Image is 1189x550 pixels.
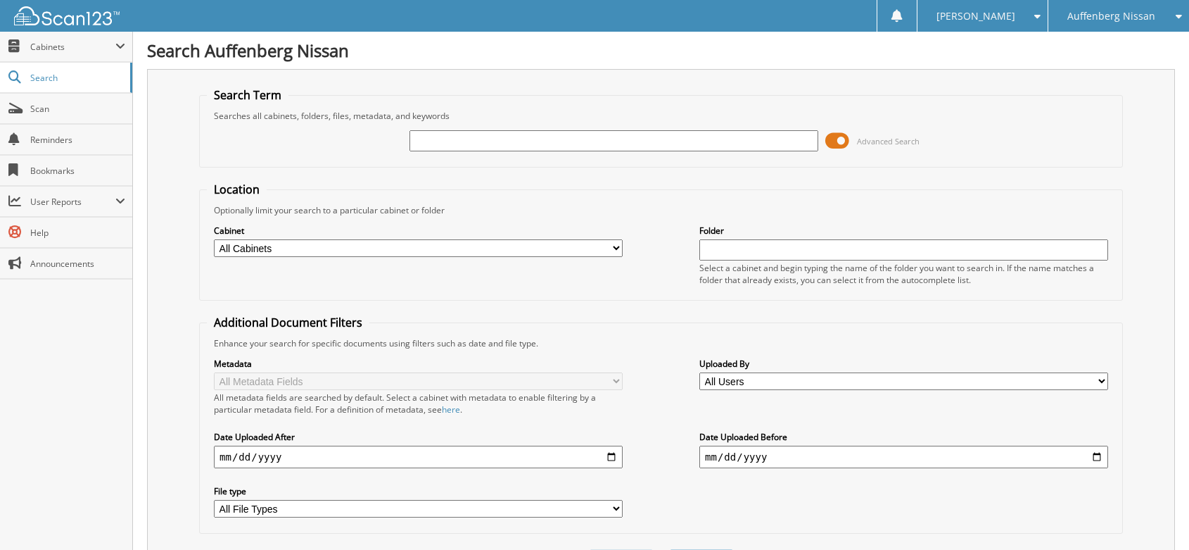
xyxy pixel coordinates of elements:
[207,182,267,197] legend: Location
[207,204,1115,216] div: Optionally limit your search to a particular cabinet or folder
[30,227,125,239] span: Help
[207,315,369,330] legend: Additional Document Filters
[214,358,623,370] label: Metadata
[30,165,125,177] span: Bookmarks
[30,258,125,270] span: Announcements
[30,134,125,146] span: Reminders
[857,136,920,146] span: Advanced Search
[1067,12,1155,20] span: Auffenberg Nissan
[147,39,1175,62] h1: Search Auffenberg Nissan
[30,41,115,53] span: Cabinets
[699,358,1108,370] label: Uploaded By
[214,431,623,443] label: Date Uploaded After
[14,6,120,25] img: scan123-logo-white.svg
[699,446,1108,468] input: end
[207,110,1115,122] div: Searches all cabinets, folders, files, metadata, and keywords
[30,196,115,208] span: User Reports
[936,12,1015,20] span: [PERSON_NAME]
[207,337,1115,349] div: Enhance your search for specific documents using filters such as date and file type.
[30,72,123,84] span: Search
[699,262,1108,286] div: Select a cabinet and begin typing the name of the folder you want to search in. If the name match...
[214,392,623,415] div: All metadata fields are searched by default. Select a cabinet with metadata to enable filtering b...
[699,431,1108,443] label: Date Uploaded Before
[214,225,623,237] label: Cabinet
[214,446,623,468] input: start
[699,225,1108,237] label: Folder
[442,404,460,415] a: here
[207,87,288,103] legend: Search Term
[30,103,125,115] span: Scan
[214,485,623,497] label: File type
